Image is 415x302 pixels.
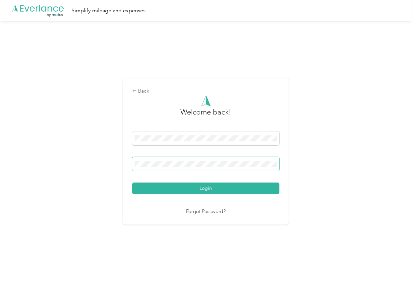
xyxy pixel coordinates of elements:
a: Forgot Password? [186,208,226,216]
button: Login [132,183,279,194]
div: Simplify mileage and expenses [72,7,146,15]
div: Back [132,87,279,95]
iframe: Everlance-gr Chat Button Frame [378,265,415,302]
h3: greeting [181,107,231,124]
